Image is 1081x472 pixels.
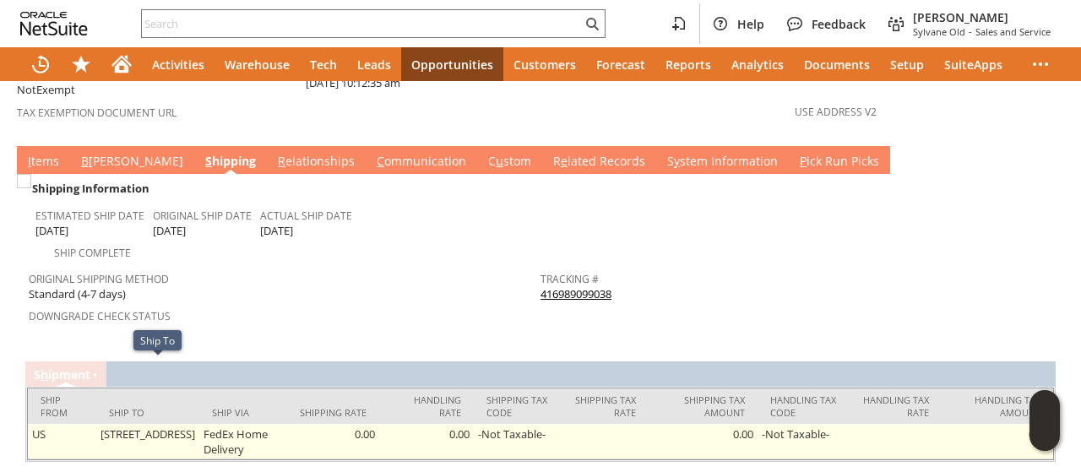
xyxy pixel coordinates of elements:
span: Warehouse [225,57,290,73]
div: Handling Tax Rate [863,393,930,419]
div: Shipping Information [29,177,534,199]
a: Actual Ship Date [260,209,352,223]
span: Sales and Service [975,25,1051,38]
a: Relationships [274,153,359,171]
td: [STREET_ADDRESS] [96,424,199,459]
span: Standard (4-7 days) [29,286,126,302]
span: [PERSON_NAME] [913,9,1051,25]
span: C [377,153,384,169]
span: e [561,153,568,169]
a: SuiteApps [934,47,1013,81]
span: I [28,153,31,169]
svg: Home [111,54,132,74]
td: 0.00 [649,424,758,459]
div: Shortcuts [61,47,101,81]
div: Shipping Rate [299,406,367,419]
span: [DATE] 10:12:35 am [306,75,400,91]
a: Original Shipping Method [29,272,169,286]
div: More menus [1020,47,1061,81]
span: Oracle Guided Learning Widget. To move around, please hold and drag [1029,421,1060,452]
span: Reports [665,57,711,73]
span: Help [737,16,764,32]
a: Documents [794,47,880,81]
span: Feedback [812,16,866,32]
a: Home [101,47,142,81]
div: Shipping Tax Amount [661,393,745,419]
span: Sylvane Old [913,25,965,38]
span: Forecast [596,57,645,73]
a: Customers [503,47,586,81]
a: Shipping [201,153,260,171]
span: SuiteApps [944,57,1002,73]
a: Forecast [586,47,655,81]
span: NotExempt [17,82,75,98]
img: Unchecked [17,174,31,188]
td: 0.00 [942,424,1053,459]
svg: Recent Records [30,54,51,74]
svg: logo [20,12,88,35]
a: Communication [372,153,470,171]
span: [DATE] [153,223,186,239]
td: 0.00 [286,424,379,459]
a: Tax Exemption Document URL [17,106,177,120]
a: Setup [880,47,934,81]
a: Activities [142,47,215,81]
div: Shipping Tax Code [486,393,549,419]
td: 0.00 [379,424,474,459]
a: Pick Run Picks [796,153,883,171]
span: B [81,153,89,169]
span: Analytics [731,57,784,73]
a: Custom [484,153,535,171]
span: Tech [310,57,337,73]
svg: Search [582,14,602,34]
a: 416989099038 [540,286,611,301]
span: Setup [890,57,924,73]
td: US [28,424,96,459]
span: Customers [513,57,576,73]
a: Warehouse [215,47,300,81]
span: [DATE] [35,223,68,239]
span: Activities [152,57,204,73]
span: R [278,153,285,169]
a: Estimated Ship Date [35,209,144,223]
a: System Information [663,153,782,171]
div: Ship Via [212,406,273,419]
div: Handling Rate [392,393,461,419]
a: Use Address V2 [795,105,877,119]
a: Tech [300,47,347,81]
td: -Not Taxable- [474,424,562,459]
div: Handling Tax Code [770,393,838,419]
input: Search [142,14,582,34]
a: Unrolled view on [1034,149,1054,170]
span: u [496,153,503,169]
a: B[PERSON_NAME] [77,153,187,171]
span: Opportunities [411,57,493,73]
div: Handling Tax Amount [954,393,1040,419]
svg: Shortcuts [71,54,91,74]
td: -Not Taxable- [758,424,850,459]
span: S [205,153,212,169]
span: Leads [357,57,391,73]
a: Reports [655,47,721,81]
a: Shipment [34,366,90,382]
a: Analytics [721,47,794,81]
a: Ship Complete [54,246,131,260]
span: [DATE] [260,223,293,239]
a: Original Ship Date [153,209,252,223]
a: Recent Records [20,47,61,81]
a: Related Records [549,153,649,171]
span: P [800,153,807,169]
div: Ship To [140,334,175,347]
a: Leads [347,47,401,81]
span: h [41,366,48,382]
a: Opportunities [401,47,503,81]
iframe: Click here to launch Oracle Guided Learning Help Panel [1029,390,1060,451]
div: Ship To [109,406,187,419]
div: Ship From [41,393,84,419]
td: FedEx Home Delivery [199,424,285,459]
a: Items [24,153,63,171]
span: - [969,25,972,38]
div: Shipping Tax Rate [574,393,636,419]
span: Documents [804,57,870,73]
a: Tracking # [540,272,599,286]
